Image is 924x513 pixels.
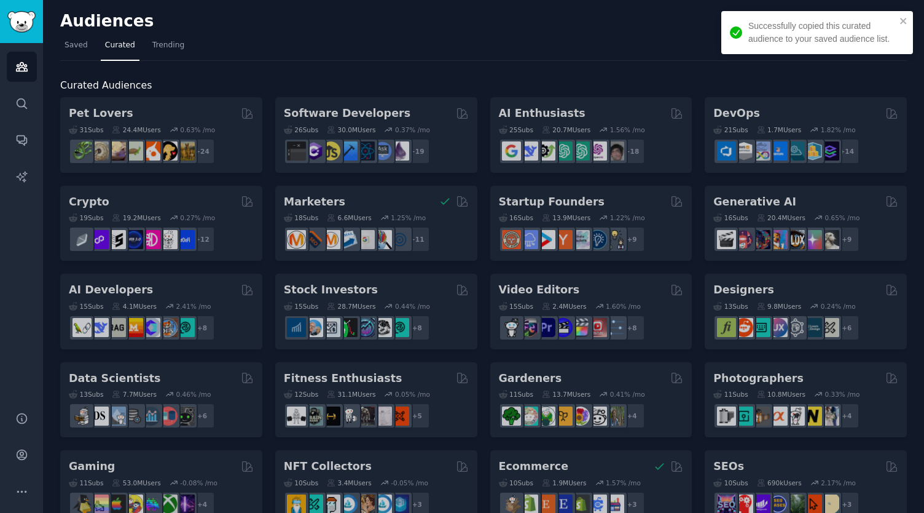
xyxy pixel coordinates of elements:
[748,20,896,46] div: Successfully copied this curated audience to your saved audience list.
[60,12,807,31] h2: Audiences
[60,36,92,61] a: Saved
[148,36,189,61] a: Trending
[899,16,908,26] button: close
[7,11,36,33] img: GummySearch logo
[152,40,184,51] span: Trending
[65,40,88,51] span: Saved
[105,40,135,51] span: Curated
[101,36,139,61] a: Curated
[60,78,152,93] span: Curated Audiences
